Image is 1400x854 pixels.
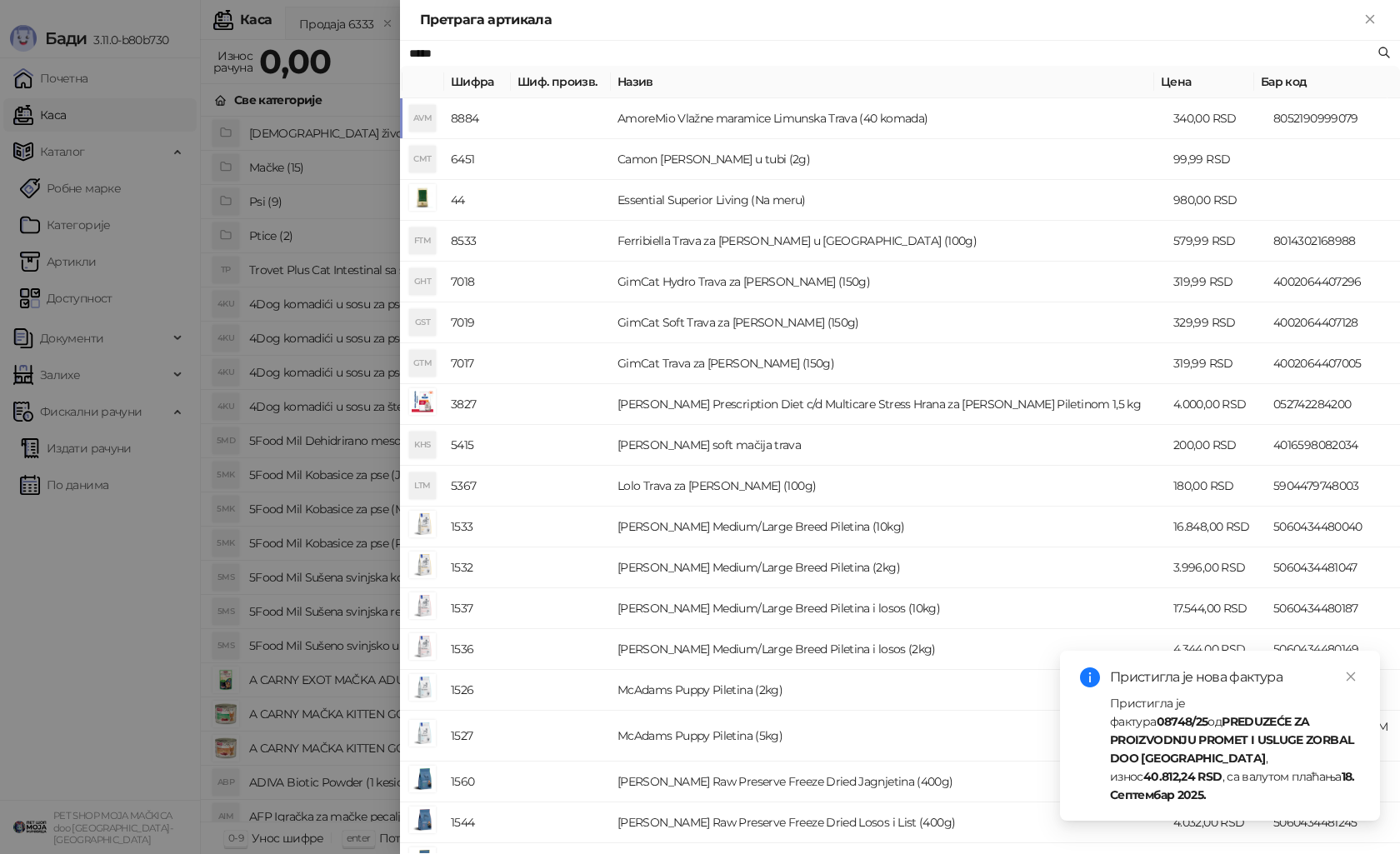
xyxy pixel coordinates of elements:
td: 5060434480187 [1267,588,1400,629]
div: GHT [409,268,436,295]
td: 8052190999079 [1267,98,1400,139]
div: Пристигла је фактура од , износ , са валутом плаћања [1110,694,1360,804]
div: LTM [409,472,436,499]
td: 340,00 RSD [1167,98,1267,139]
strong: 08748/25 [1157,714,1208,729]
div: Претрага артикала [420,10,1360,30]
td: 5904479748003 [1267,466,1400,507]
span: close [1345,671,1357,682]
td: 8014302168988 [1267,221,1400,262]
td: 180,00 RSD [1167,466,1267,507]
div: GST [409,309,436,336]
td: GimCat Trava za [PERSON_NAME] (150g) [611,343,1167,384]
div: KHS [409,432,436,458]
td: 980,00 RSD [1167,180,1267,221]
strong: PREDUZEĆE ZA PROIZVODNJU PROMET I USLUGE ZORBAL DOO [GEOGRAPHIC_DATA] [1110,714,1353,766]
td: AmoreMio Vlažne maramice Limunska Trava (40 komada) [611,98,1167,139]
td: [PERSON_NAME] Medium/Large Breed Piletina i losos (2kg) [611,629,1167,670]
td: 579,99 RSD [1167,221,1267,262]
strong: 18. Септембар 2025. [1110,769,1355,802]
div: AVM [409,105,436,132]
td: 4002064407128 [1267,302,1400,343]
td: [PERSON_NAME] Raw Preserve Freeze Dried Jagnjetina (400g) [611,762,1167,802]
td: [PERSON_NAME] Medium/Large Breed Piletina i losos (10kg) [611,588,1167,629]
div: Пристигла је нова фактура [1110,667,1360,687]
td: 5060434481047 [1267,547,1400,588]
td: 99,99 RSD [1167,139,1267,180]
td: 1537 [444,588,511,629]
td: GimCat Soft Trava za [PERSON_NAME] (150g) [611,302,1167,343]
td: 1527 [444,711,511,762]
td: 4002064407005 [1267,343,1400,384]
td: McAdams Puppy Piletina (2kg) [611,670,1167,711]
td: [PERSON_NAME] Medium/Large Breed Piletina (10kg) [611,507,1167,547]
td: 1533 [444,507,511,547]
td: Essential Superior Living (Na meru) [611,180,1167,221]
td: 5367 [444,466,511,507]
td: Camon [PERSON_NAME] u tubi (2g) [611,139,1167,180]
td: 052742284200 [1267,384,1400,425]
td: 4002064407296 [1267,262,1400,302]
td: 7018 [444,262,511,302]
td: 17.544,00 RSD [1167,588,1267,629]
td: 7019 [444,302,511,343]
td: [PERSON_NAME] soft mačija trava [611,425,1167,466]
td: 1544 [444,802,511,843]
button: Close [1360,10,1380,30]
td: GimCat Hydro Trava za [PERSON_NAME] (150g) [611,262,1167,302]
td: 1526 [444,670,511,711]
td: 6451 [444,139,511,180]
td: 5415 [444,425,511,466]
td: 7017 [444,343,511,384]
td: Lolo Trava za [PERSON_NAME] (100g) [611,466,1167,507]
th: Шиф. произв. [511,66,611,98]
th: Цена [1154,66,1254,98]
td: 8533 [444,221,511,262]
td: [PERSON_NAME] Medium/Large Breed Piletina (2kg) [611,547,1167,588]
td: 4.344,00 RSD [1167,629,1267,670]
td: 5060434480040 [1267,507,1400,547]
td: 16.848,00 RSD [1167,507,1267,547]
td: 319,99 RSD [1167,262,1267,302]
span: info-circle [1080,667,1100,687]
td: [PERSON_NAME] Raw Preserve Freeze Dried Losos i List (400g) [611,802,1167,843]
td: McAdams Puppy Piletina (5kg) [611,711,1167,762]
div: CMT [409,146,436,172]
td: 4.000,00 RSD [1167,384,1267,425]
td: 1560 [444,762,511,802]
td: [PERSON_NAME] Prescription Diet c/d Multicare Stress Hrana za [PERSON_NAME] Piletinom 1,5 kg [611,384,1167,425]
td: 329,99 RSD [1167,302,1267,343]
th: Шифра [444,66,511,98]
strong: 40.812,24 RSD [1143,769,1222,784]
a: Close [1342,667,1360,686]
td: 8884 [444,98,511,139]
td: 1532 [444,547,511,588]
td: 319,99 RSD [1167,343,1267,384]
td: 3.996,00 RSD [1167,547,1267,588]
td: 4016598082034 [1267,425,1400,466]
th: Бар код [1254,66,1387,98]
th: Назив [611,66,1154,98]
div: FTM [409,227,436,254]
td: Ferribiella Trava za [PERSON_NAME] u [GEOGRAPHIC_DATA] (100g) [611,221,1167,262]
div: GTM [409,350,436,377]
td: 3827 [444,384,511,425]
td: 44 [444,180,511,221]
td: 5060434480149 [1267,629,1400,670]
td: 200,00 RSD [1167,425,1267,466]
td: 1536 [444,629,511,670]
